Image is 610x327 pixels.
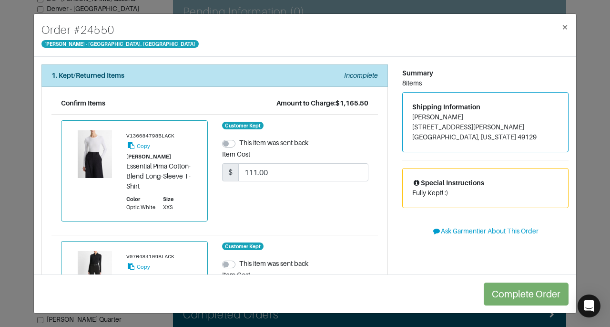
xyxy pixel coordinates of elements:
[137,143,150,149] small: Copy
[484,283,569,306] button: Complete Order
[402,224,569,239] button: Ask Garmentier About This Order
[412,112,559,142] address: [PERSON_NAME] [STREET_ADDRESS][PERSON_NAME] [GEOGRAPHIC_DATA], [US_STATE] 49129
[41,40,199,48] span: [PERSON_NAME] - [GEOGRAPHIC_DATA], [GEOGRAPHIC_DATA]
[412,179,484,187] span: Special Instructions
[126,261,151,272] button: Copy
[222,243,264,250] span: Customer Kept
[222,149,250,159] label: Item Cost
[41,21,199,39] h4: Order # 24550
[239,259,308,269] label: This item was sent back
[126,254,174,260] small: V070484109BLACK
[344,72,378,79] em: Incomplete
[222,270,250,280] label: Item Cost
[578,295,600,317] div: Open Intercom Messenger
[51,72,124,79] strong: 1. Kept/Returned Items
[137,264,150,270] small: Copy
[71,251,119,299] img: Product
[561,21,569,33] span: ×
[126,154,171,159] small: [PERSON_NAME]
[222,122,264,129] span: Customer Kept
[412,103,480,111] span: Shipping Information
[126,274,171,280] small: [PERSON_NAME]
[126,195,155,203] div: Color
[402,78,569,88] div: 8 items
[239,138,308,148] label: This item was sent back
[126,133,174,139] small: V136684798BLACK
[222,163,239,181] span: $
[402,68,569,78] div: Summary
[126,203,155,211] div: Optic White
[554,14,576,41] button: Close
[412,188,559,198] p: Fully Kept! :)
[163,195,173,203] div: Size
[71,130,119,178] img: Product
[126,140,151,151] button: Copy
[61,98,105,108] div: Confirm Items
[126,161,198,191] div: Essential Pima Cotton-Blend Long-Sleeve T-Shirt
[163,203,173,211] div: XXS
[276,98,368,108] div: Amount to Charge: $1,165.50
